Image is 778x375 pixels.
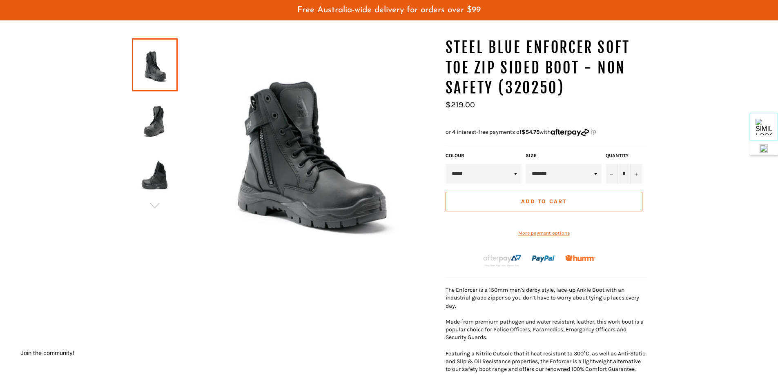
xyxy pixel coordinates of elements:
p: Featuring a Nitrile Outsole that it heat resistant to 300°C, as well as Anti-Static and Slip & Oi... [446,350,646,373]
a: More payment options [446,230,642,237]
label: Quantity [606,152,642,159]
label: COLOUR [446,152,522,159]
img: Afterpay-Logo-on-dark-bg_large.png [482,253,522,267]
img: STEEL BLUE Enforcer Soft Toe Zip Sided Boot - Non Safety (320250) [178,38,437,260]
span: $219.00 [446,100,475,109]
img: STEEL BLUE Enforcer Soft Toe Zip Sided Boot - Non Safety (320250) [136,152,174,197]
span: Add to Cart [521,198,566,205]
img: paypal.png [532,247,556,271]
span: Free Australia-wide delivery for orders over $99 [297,6,481,14]
button: Add to Cart [446,192,642,211]
button: Reduce item quantity by one [606,164,618,184]
label: Size [526,152,602,159]
button: Join the community! [20,349,74,356]
p: The Enforcer is a 150mm men’s derby style, lace-up Ankle Boot with an industrial grade zipper so ... [446,286,646,310]
button: Increase item quantity by one [630,164,642,184]
img: Humm_core_logo_RGB-01_300x60px_small_195d8312-4386-4de7-b182-0ef9b6303a37.png [565,255,595,261]
img: STEEL BLUE Enforcer Soft Toe Zip Sided Boot - Non Safety (320250) [136,97,174,142]
h1: STEEL BLUE Enforcer Soft Toe Zip Sided Boot - Non Safety (320250) [446,38,646,98]
p: Made from premium pathogen and water resistant leather, this work boot is a popular choice for Po... [446,318,646,342]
